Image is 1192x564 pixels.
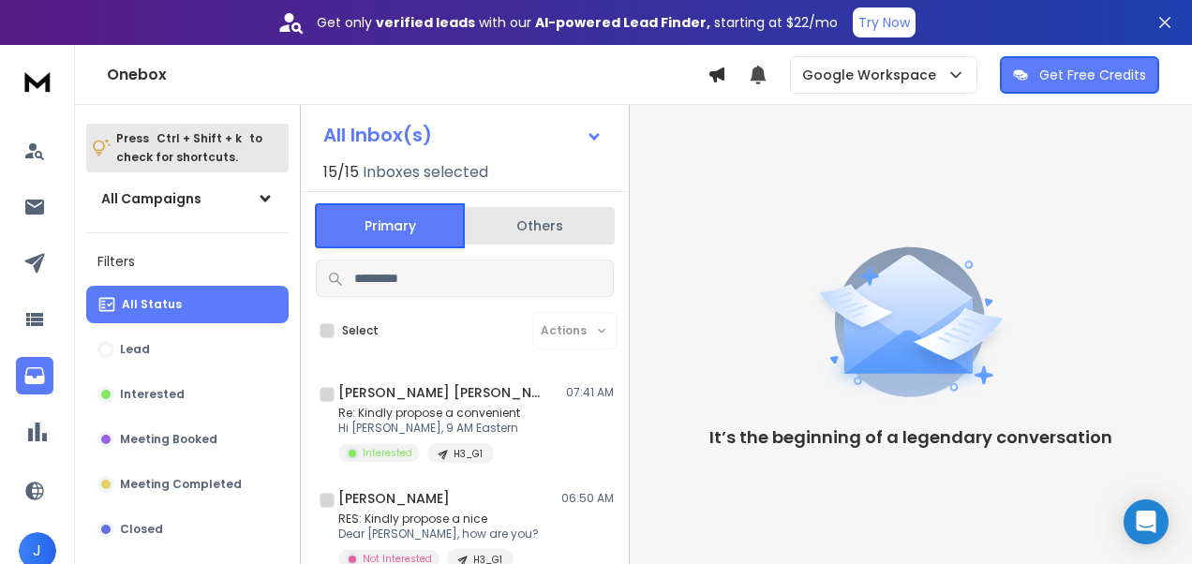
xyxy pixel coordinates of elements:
[86,466,289,503] button: Meeting Completed
[86,248,289,275] h3: Filters
[323,126,432,144] h1: All Inbox(s)
[120,477,242,492] p: Meeting Completed
[338,527,539,542] p: Dear [PERSON_NAME], how are you?
[317,13,838,32] p: Get only with our starting at $22/mo
[561,491,614,506] p: 06:50 AM
[1039,66,1146,84] p: Get Free Credits
[338,383,544,402] h1: [PERSON_NAME] [PERSON_NAME] [PERSON_NAME]
[120,522,163,537] p: Closed
[86,421,289,458] button: Meeting Booked
[802,66,944,84] p: Google Workspace
[323,161,359,184] span: 15 / 15
[86,286,289,323] button: All Status
[566,385,614,400] p: 07:41 AM
[338,489,450,508] h1: [PERSON_NAME]
[454,447,483,461] p: H3_G1
[308,116,618,154] button: All Inbox(s)
[120,432,217,447] p: Meeting Booked
[1124,499,1169,544] div: Open Intercom Messenger
[853,7,916,37] button: Try Now
[101,189,201,208] h1: All Campaigns
[120,342,150,357] p: Lead
[116,129,262,167] p: Press to check for shortcuts.
[535,13,710,32] strong: AI-powered Lead Finder,
[315,203,465,248] button: Primary
[858,13,910,32] p: Try Now
[342,323,379,338] label: Select
[376,13,475,32] strong: verified leads
[122,297,182,312] p: All Status
[338,406,520,421] p: Re: Kindly propose a convenient
[338,421,520,436] p: Hi [PERSON_NAME], 9 AM Eastern
[107,64,708,86] h1: Onebox
[19,64,56,98] img: logo
[363,161,488,184] h3: Inboxes selected
[86,376,289,413] button: Interested
[154,127,245,149] span: Ctrl + Shift + k
[86,180,289,217] button: All Campaigns
[1000,56,1159,94] button: Get Free Credits
[120,387,185,402] p: Interested
[363,446,412,460] p: Interested
[709,424,1112,451] p: It’s the beginning of a legendary conversation
[465,205,615,246] button: Others
[338,512,539,527] p: RES: Kindly propose a nice
[86,511,289,548] button: Closed
[86,331,289,368] button: Lead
